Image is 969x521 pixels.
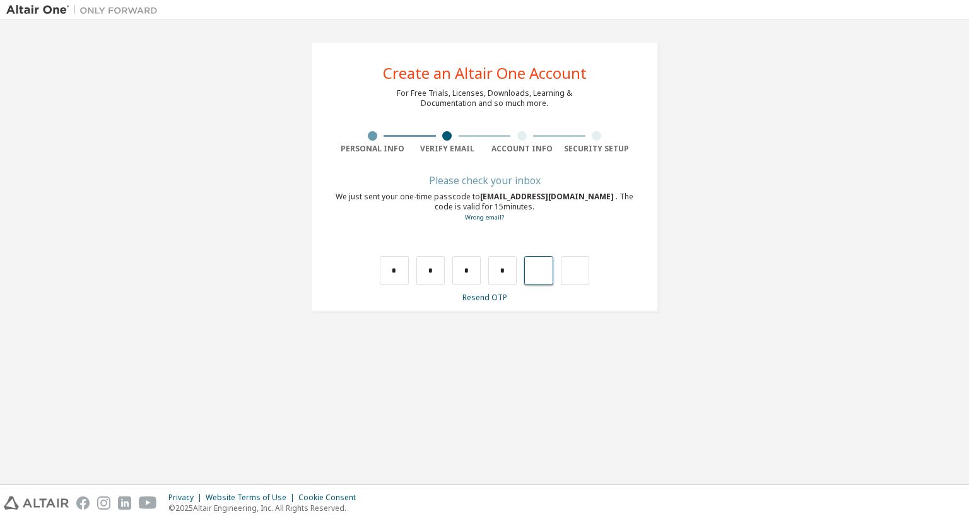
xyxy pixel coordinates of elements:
img: altair_logo.svg [4,496,69,510]
div: Website Terms of Use [206,493,298,503]
img: youtube.svg [139,496,157,510]
div: Account Info [484,144,560,154]
div: Personal Info [335,144,410,154]
a: Go back to the registration form [465,213,504,221]
img: Altair One [6,4,164,16]
img: facebook.svg [76,496,90,510]
img: instagram.svg [97,496,110,510]
div: Cookie Consent [298,493,363,503]
div: Create an Altair One Account [383,66,587,81]
span: [EMAIL_ADDRESS][DOMAIN_NAME] [480,191,616,202]
a: Resend OTP [462,292,507,303]
div: Please check your inbox [335,177,634,184]
div: Privacy [168,493,206,503]
div: Security Setup [560,144,635,154]
div: Verify Email [410,144,485,154]
div: We just sent your one-time passcode to . The code is valid for 15 minutes. [335,192,634,223]
img: linkedin.svg [118,496,131,510]
div: For Free Trials, Licenses, Downloads, Learning & Documentation and so much more. [397,88,572,108]
p: © 2025 Altair Engineering, Inc. All Rights Reserved. [168,503,363,513]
